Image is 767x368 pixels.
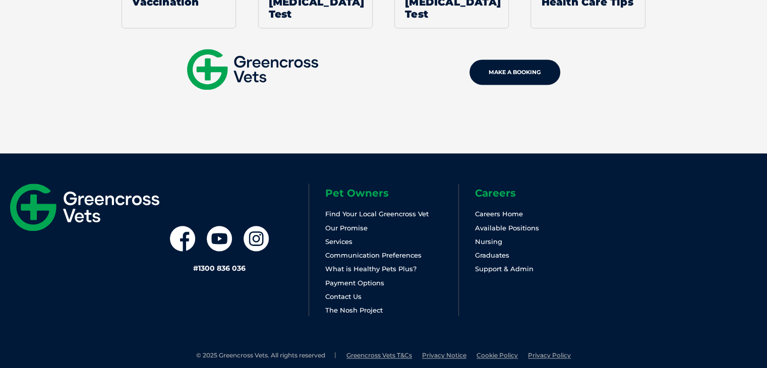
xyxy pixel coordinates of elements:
a: Our Promise [325,224,368,232]
a: #1300 836 036 [193,264,246,273]
a: What is Healthy Pets Plus? [325,265,417,273]
a: Careers Home [475,210,523,218]
span: # [193,264,198,273]
a: Available Positions [475,224,539,232]
li: © 2025 Greencross Vets. All rights reserved [196,351,336,360]
a: Privacy Notice [422,351,466,359]
img: gxv-logo-mobile.svg [187,49,318,90]
a: Payment Options [325,279,384,287]
h6: Careers [475,188,608,198]
a: The Nosh Project [325,306,383,314]
a: Services [325,237,352,246]
a: Cookie Policy [477,351,518,359]
a: Privacy Policy [528,351,571,359]
a: Greencross Vets T&Cs [346,351,412,359]
a: Support & Admin [475,265,534,273]
a: MAKE A BOOKING [469,59,560,85]
a: Communication Preferences [325,251,422,259]
h6: Pet Owners [325,188,458,198]
a: Contact Us [325,292,362,300]
a: Graduates [475,251,509,259]
a: Nursing [475,237,502,246]
a: Find Your Local Greencross Vet [325,210,429,218]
